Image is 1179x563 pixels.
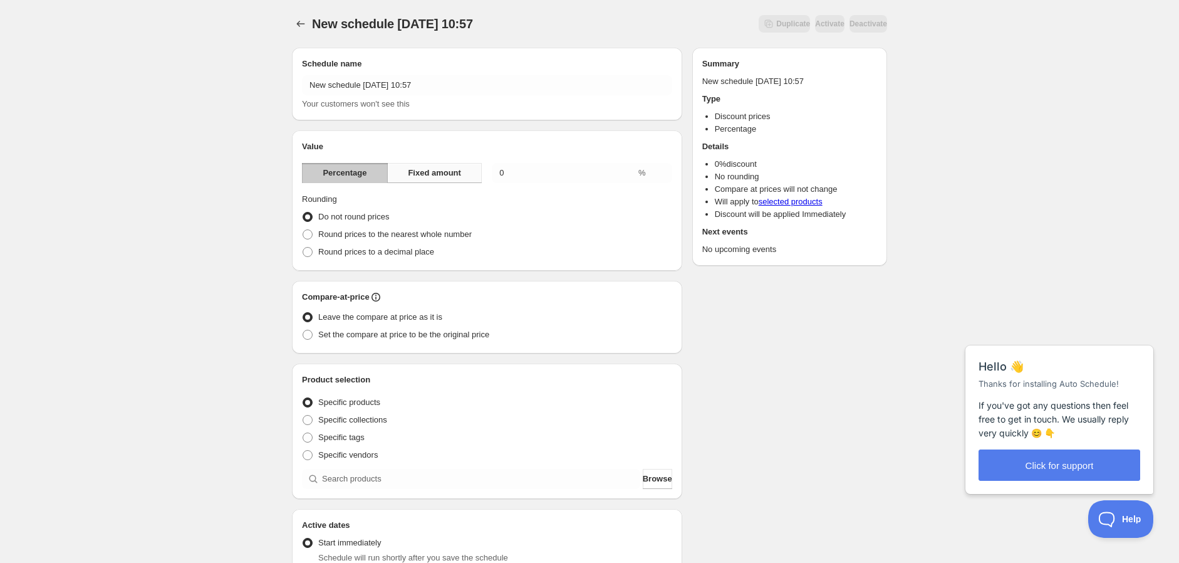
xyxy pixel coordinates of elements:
button: Browse [643,469,672,489]
input: Search products [322,469,640,489]
h2: Compare-at-price [302,291,370,303]
span: Round prices to the nearest whole number [318,229,472,239]
li: No rounding [715,171,877,183]
span: Round prices to a decimal place [318,247,434,256]
span: Percentage [323,167,366,179]
li: Will apply to [715,196,877,208]
button: Schedules [292,15,309,33]
h2: Details [702,140,877,153]
h2: Product selection [302,374,672,386]
h2: Schedule name [302,58,672,70]
button: Percentage [302,163,388,183]
span: Specific vendors [318,450,378,460]
h2: Summary [702,58,877,70]
span: Schedule will run shortly after you save the schedule [318,553,508,562]
li: Compare at prices will not change [715,183,877,196]
span: Browse [643,473,672,485]
span: Set the compare at price to be the original price [318,330,489,339]
iframe: Help Scout Beacon - Open [1088,500,1154,538]
li: Discount prices [715,110,877,123]
li: 0 % discount [715,158,877,171]
p: No upcoming events [702,243,877,256]
span: Do not round prices [318,212,389,221]
span: Specific products [318,397,380,407]
h2: Active dates [302,519,672,532]
span: Fixed amount [408,167,461,179]
span: Leave the compare at price as it is [318,312,442,322]
span: Start immediately [318,538,381,547]
span: New schedule [DATE] 10:57 [312,17,473,31]
span: % [638,168,646,177]
span: Specific collections [318,415,387,424]
span: Your customers won't see this [302,99,410,108]
span: Specific tags [318,433,365,442]
h2: Value [302,140,672,153]
a: selected products [759,197,823,206]
span: Rounding [302,194,337,204]
h2: Type [702,93,877,105]
li: Discount will be applied Immediately [715,208,877,221]
iframe: Help Scout Beacon - Messages and Notifications [959,314,1161,500]
button: Fixed amount [387,163,482,183]
p: New schedule [DATE] 10:57 [702,75,877,88]
li: Percentage [715,123,877,135]
h2: Next events [702,226,877,238]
